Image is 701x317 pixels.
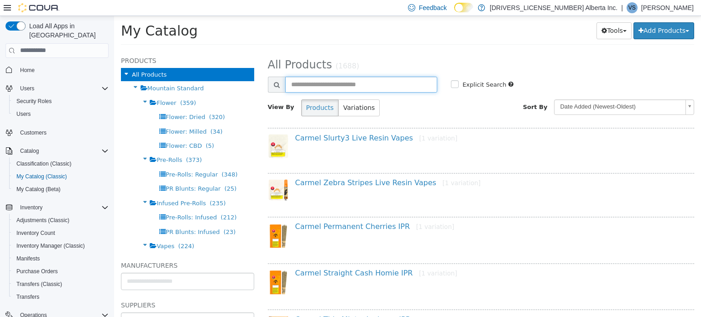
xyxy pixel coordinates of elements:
span: (23) [110,213,122,219]
span: All Products [18,55,52,62]
span: Users [16,83,109,94]
span: Pre-Rolls: Regular [52,155,104,162]
span: Transfers [13,291,109,302]
h5: Suppliers [7,284,140,295]
a: Users [13,109,34,120]
span: Customers [20,129,47,136]
button: Manifests [9,252,112,265]
span: Adjustments (Classic) [16,217,69,224]
span: (5) [92,126,100,133]
button: Catalog [2,145,112,157]
small: [1 variation] [303,300,341,307]
span: (320) [95,98,111,104]
span: Home [16,64,109,76]
h5: Manufacturers [7,244,140,255]
span: Users [20,85,34,92]
a: Manifests [13,253,43,264]
span: Home [20,67,35,74]
a: Transfers (Classic) [13,279,66,290]
span: Infused Pre-Rolls [42,184,92,191]
span: Flower: CBD [52,126,88,133]
span: Purchase Orders [13,266,109,277]
span: Sort By [409,88,434,94]
button: Inventory [2,201,112,214]
span: Manifests [16,255,40,262]
span: Customers [16,127,109,138]
a: Carmel Zebra Stripes Live Resin Vapes[1 variation] [181,162,367,171]
span: Inventory [16,202,109,213]
span: (348) [108,155,124,162]
span: My Catalog (Classic) [13,171,109,182]
button: Users [9,108,112,120]
a: My Catalog (Beta) [13,184,64,195]
img: 150 [154,163,174,185]
span: Classification (Classic) [16,160,72,167]
span: Classification (Classic) [13,158,109,169]
span: Pre-Rolls [42,140,68,147]
span: (235) [96,184,112,191]
button: Add Products [519,6,580,23]
a: Customers [16,127,50,138]
button: Users [16,83,38,94]
button: Classification (Classic) [9,157,112,170]
span: Catalog [20,147,39,155]
span: All Products [154,42,218,55]
small: [1 variation] [305,119,344,126]
span: PR Blunts: Infused [52,213,105,219]
span: Mountain Standard [33,69,90,76]
span: (224) [64,227,80,234]
p: [PERSON_NAME] [641,2,694,13]
a: Carmel Thin Mint x Jealousy IPR[1 variation] [181,299,341,308]
button: Adjustments (Classic) [9,214,112,227]
a: Inventory Count [13,228,59,239]
span: Transfers [16,293,39,301]
button: Inventory Count [9,227,112,239]
span: (212) [107,198,123,205]
span: (359) [66,83,82,90]
span: Security Roles [16,98,52,105]
div: Victor Sandoval Ortiz [627,2,638,13]
span: Date Added (Newest-Oldest) [440,84,568,98]
span: Catalog [16,146,109,156]
span: Dark Mode [454,12,455,13]
a: Inventory Manager (Classic) [13,240,89,251]
button: Inventory [16,202,46,213]
button: Catalog [16,146,42,156]
span: My Catalog [7,7,84,23]
button: Users [2,82,112,95]
span: Transfers (Classic) [16,281,62,288]
a: Adjustments (Classic) [13,215,73,226]
small: [1 variation] [328,163,366,171]
span: Inventory Count [13,228,109,239]
span: Security Roles [13,96,109,107]
a: Purchase Orders [13,266,62,277]
span: (373) [72,140,88,147]
label: Explicit Search [346,64,392,73]
span: PR Blunts: Regular [52,169,106,176]
p: [DRIVERS_LICENSE_NUMBER] Alberta Inc. [490,2,617,13]
button: My Catalog (Classic) [9,170,112,183]
span: Flower [42,83,62,90]
span: Manifests [13,253,109,264]
span: Users [13,109,109,120]
span: Purchase Orders [16,268,58,275]
span: Transfers (Classic) [13,279,109,290]
span: Feedback [419,3,447,12]
span: Users [16,110,31,118]
span: Flower: Dried [52,98,91,104]
img: 150 [154,207,174,233]
img: Cova [18,3,59,12]
a: Classification (Classic) [13,158,75,169]
a: Security Roles [13,96,55,107]
span: Pre-Rolls: Infused [52,198,103,205]
span: Inventory Manager (Classic) [16,242,85,249]
small: [1 variation] [305,254,343,261]
a: Carmel Slurty3 Live Resin Vapes[1 variation] [181,118,344,126]
img: 150 [154,118,174,143]
span: Adjustments (Classic) [13,215,109,226]
a: Home [16,65,38,76]
span: My Catalog (Classic) [16,173,67,180]
span: (25) [110,169,123,176]
img: 150 [154,253,174,279]
button: Transfers (Classic) [9,278,112,291]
